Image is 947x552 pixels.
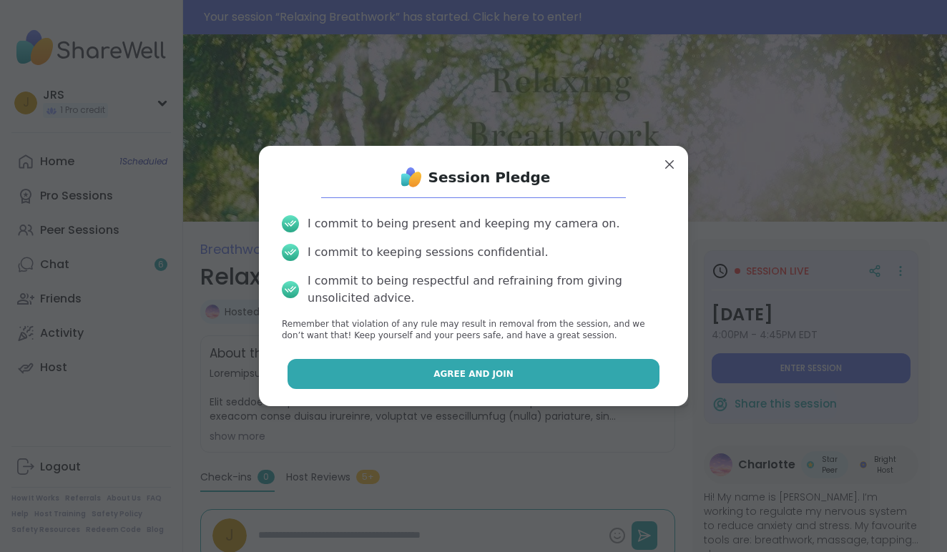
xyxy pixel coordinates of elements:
img: ShareWell Logo [397,163,426,192]
button: Agree and Join [288,359,660,389]
span: Agree and Join [433,368,514,380]
div: I commit to being present and keeping my camera on. [308,215,619,232]
div: I commit to being respectful and refraining from giving unsolicited advice. [308,272,665,307]
h1: Session Pledge [428,167,551,187]
p: Remember that violation of any rule may result in removal from the session, and we don’t want tha... [282,318,665,342]
div: I commit to keeping sessions confidential. [308,244,549,261]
